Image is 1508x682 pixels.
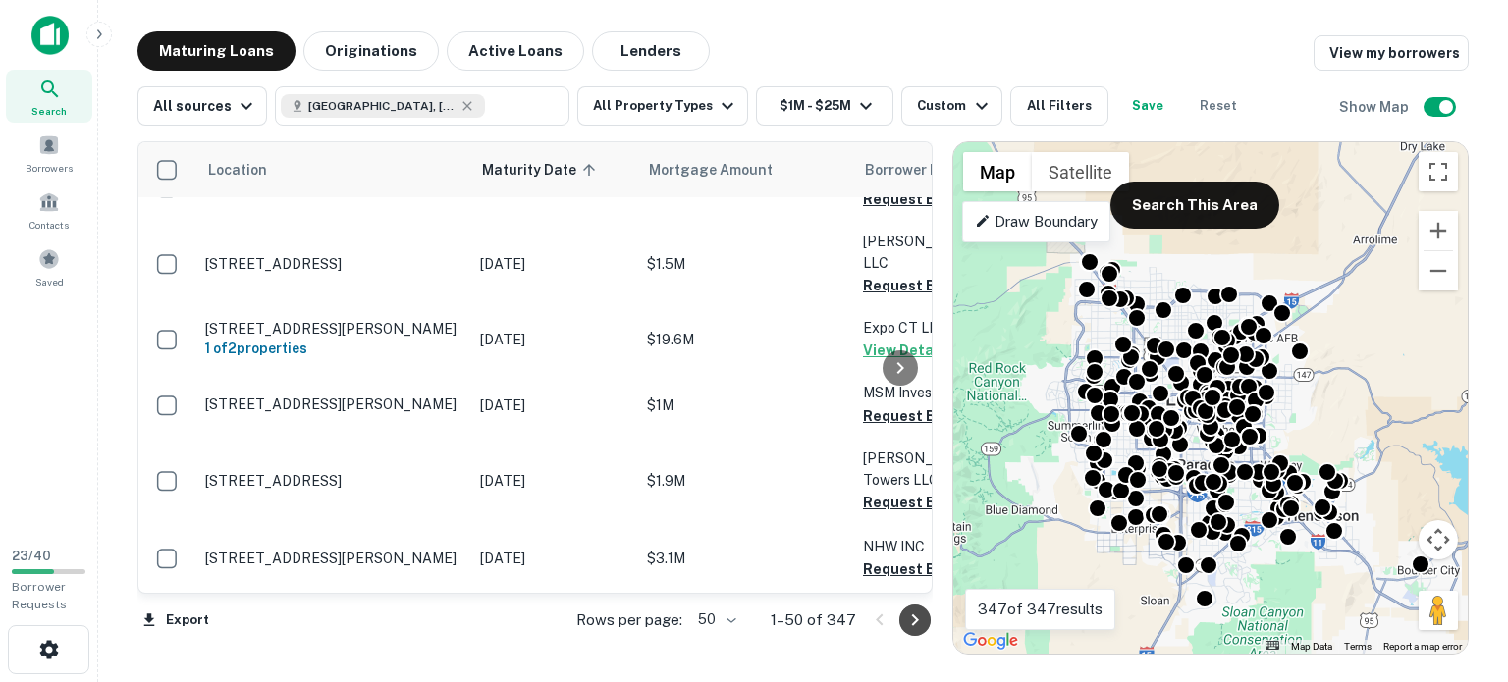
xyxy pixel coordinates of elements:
[1187,86,1250,126] button: Reset
[480,470,627,492] p: [DATE]
[1032,152,1129,191] button: Show satellite imagery
[917,94,993,118] div: Custom
[647,394,843,416] p: $1M
[756,86,893,126] button: $1M - $25M
[1116,86,1179,126] button: Save your search to get updates of matches that match your search criteria.
[6,70,92,123] a: Search
[6,184,92,236] a: Contacts
[1266,641,1279,650] button: Keyboard shortcuts
[975,210,1098,234] p: Draw Boundary
[1419,152,1458,191] button: Toggle fullscreen view
[6,127,92,180] a: Borrowers
[29,217,69,233] span: Contacts
[31,103,67,119] span: Search
[1339,96,1412,118] h6: Show Map
[958,628,1023,654] img: Google
[690,605,739,634] div: 50
[863,274,1022,297] button: Request Borrower Info
[480,548,627,569] p: [DATE]
[137,31,296,71] button: Maturing Loans
[1314,35,1469,71] a: View my borrowers
[1419,251,1458,290] button: Zoom out
[577,86,748,126] button: All Property Types
[863,317,1059,339] p: Expo CT LLC
[637,142,853,197] th: Mortgage Amount
[899,604,931,636] button: Go to next page
[470,142,637,197] th: Maturity Date
[963,152,1032,191] button: Show street map
[863,536,1059,557] p: NHW INC
[205,338,460,359] h6: 1 of 2 properties
[6,240,92,293] a: Saved
[592,31,710,71] button: Lenders
[863,491,1022,514] button: Request Borrower Info
[308,97,456,115] span: [GEOGRAPHIC_DATA], [GEOGRAPHIC_DATA], [GEOGRAPHIC_DATA]
[1383,641,1462,652] a: Report a map error
[576,608,682,632] p: Rows per page:
[205,255,460,273] p: [STREET_ADDRESS]
[482,158,602,182] span: Maturity Date
[303,31,439,71] button: Originations
[771,608,856,632] p: 1–50 of 347
[31,16,69,55] img: capitalize-icon.png
[205,550,460,567] p: [STREET_ADDRESS][PERSON_NAME]
[480,253,627,275] p: [DATE]
[901,86,1001,126] button: Custom
[137,605,214,635] button: Export
[647,470,843,492] p: $1.9M
[978,598,1103,621] p: 347 of 347 results
[863,187,1022,211] button: Request Borrower Info
[12,549,51,563] span: 23 / 40
[953,142,1468,654] div: 0 0
[865,158,968,182] span: Borrower Name
[26,160,73,176] span: Borrowers
[1410,525,1508,619] iframe: Chat Widget
[195,142,470,197] th: Location
[1419,520,1458,559] button: Map camera controls
[863,339,950,362] button: View Details
[205,320,460,338] p: [STREET_ADDRESS][PERSON_NAME]
[863,382,1059,403] p: MSM Investments LLC
[1110,182,1279,229] button: Search This Area
[480,329,627,350] p: [DATE]
[447,31,584,71] button: Active Loans
[863,404,1022,428] button: Request Borrower Info
[863,231,1059,274] p: [PERSON_NAME] Holdings LLC
[863,557,1022,581] button: Request Borrower Info
[958,628,1023,654] a: Open this area in Google Maps (opens a new window)
[647,253,843,275] p: $1.5M
[647,548,843,569] p: $3.1M
[647,329,843,350] p: $19.6M
[12,580,67,611] span: Borrower Requests
[1419,211,1458,250] button: Zoom in
[153,94,258,118] div: All sources
[207,158,267,182] span: Location
[205,395,460,413] p: [STREET_ADDRESS][PERSON_NAME]
[137,86,267,126] button: All sources
[853,142,1069,197] th: Borrower Name
[649,158,798,182] span: Mortgage Amount
[1010,86,1108,126] button: All Filters
[1291,640,1332,654] button: Map Data
[35,274,64,289] span: Saved
[205,472,460,490] p: [STREET_ADDRESS]
[1344,641,1372,652] a: Terms
[480,394,627,416] p: [DATE]
[863,447,1059,491] p: [PERSON_NAME] Down Towers LLC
